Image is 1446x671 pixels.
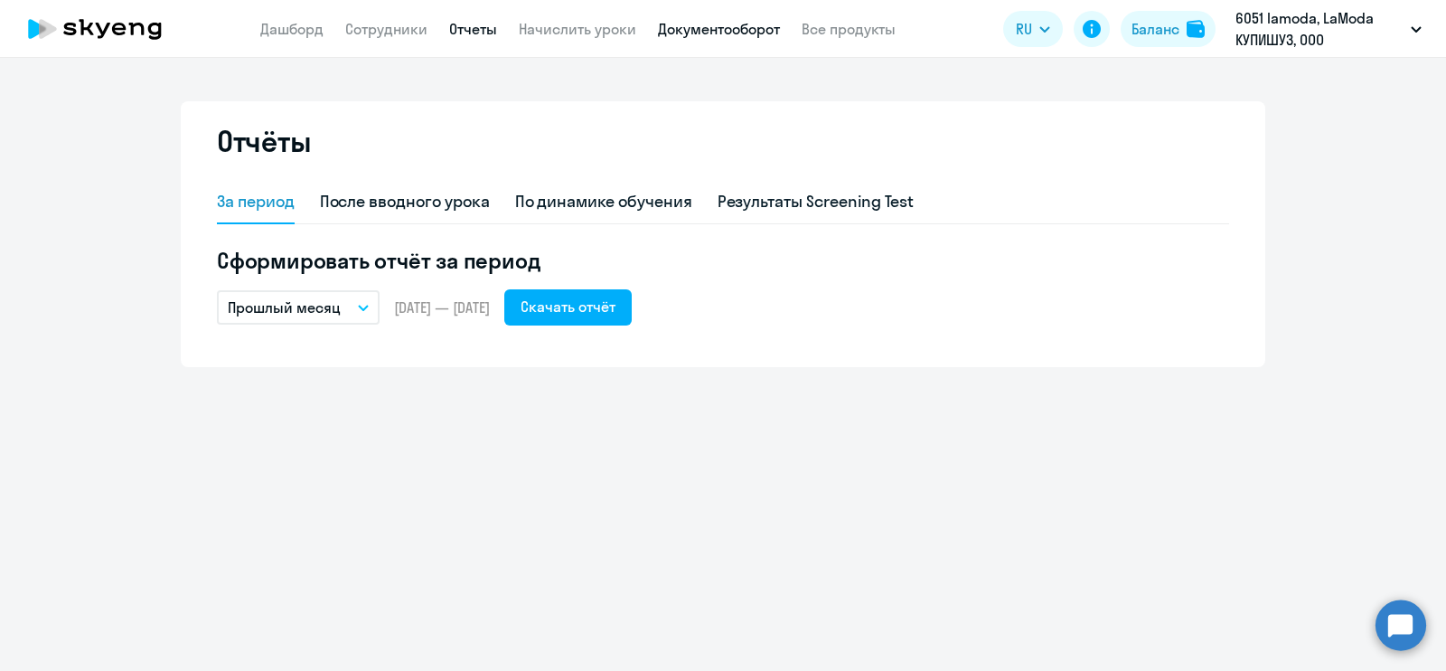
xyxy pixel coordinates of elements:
h5: Сформировать отчёт за период [217,246,1229,275]
div: Результаты Screening Test [718,190,915,213]
div: После вводного урока [320,190,490,213]
a: Дашборд [260,20,324,38]
p: Прошлый месяц [228,297,341,318]
div: За период [217,190,295,213]
button: Балансbalance [1121,11,1216,47]
div: По динамике обучения [515,190,692,213]
span: [DATE] — [DATE] [394,298,490,317]
div: Баланс [1131,18,1179,40]
a: Начислить уроки [519,20,636,38]
button: Скачать отчёт [504,289,632,326]
button: RU [1003,11,1063,47]
div: Скачать отчёт [521,296,615,317]
h2: Отчёты [217,123,311,159]
p: 6051 lamoda, LaModa КУПИШУЗ, ООО [1235,7,1404,51]
img: balance [1187,20,1205,38]
a: Все продукты [802,20,896,38]
a: Документооборот [658,20,780,38]
span: RU [1016,18,1032,40]
button: 6051 lamoda, LaModa КУПИШУЗ, ООО [1226,7,1431,51]
button: Прошлый месяц [217,290,380,325]
a: Сотрудники [345,20,427,38]
a: Отчеты [449,20,497,38]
